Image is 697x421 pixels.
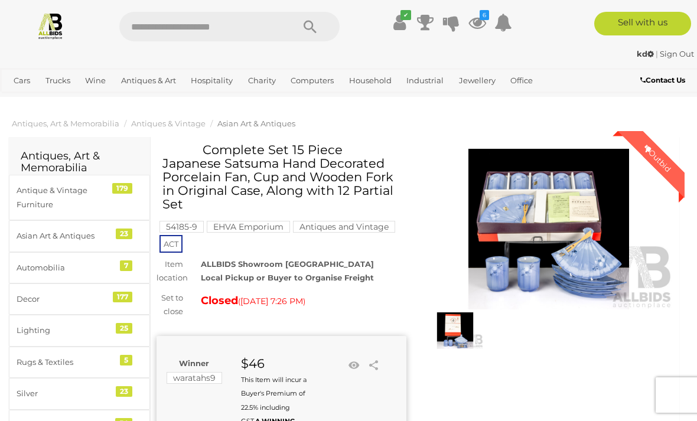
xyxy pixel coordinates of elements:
[17,324,114,337] div: Lighting
[480,10,489,20] i: 6
[9,175,150,220] a: Antique & Vintage Furniture 179
[116,71,181,90] a: Antiques & Art
[148,291,192,319] div: Set to close
[41,71,75,90] a: Trucks
[238,296,305,306] span: ( )
[21,151,138,174] h2: Antiques, Art & Memorabilia
[37,12,64,40] img: Allbids.com.au
[148,257,192,285] div: Item location
[9,220,150,252] a: Asian Art & Antiques 23
[9,283,150,315] a: Decor 177
[201,273,374,282] strong: Local Pickup or Buyer to Organise Freight
[424,149,674,309] img: Complete Set 15 Piece Japanese Satsuma Hand Decorated Porcelain Fan, Cup and Wooden Fork in Origi...
[48,90,142,110] a: [GEOGRAPHIC_DATA]
[400,10,411,20] i: ✔
[9,252,150,283] a: Automobilia 7
[17,355,114,369] div: Rugs & Textiles
[112,183,132,194] div: 179
[454,71,500,90] a: Jewellery
[120,355,132,365] div: 5
[116,229,132,239] div: 23
[17,184,114,211] div: Antique & Vintage Furniture
[17,261,114,275] div: Automobilia
[113,292,132,302] div: 177
[594,12,691,35] a: Sell with us
[162,143,403,211] h1: Complete Set 15 Piece Japanese Satsuma Hand Decorated Porcelain Fan, Cup and Wooden Fork in Origi...
[427,312,484,349] img: Complete Set 15 Piece Japanese Satsuma Hand Decorated Porcelain Fan, Cup and Wooden Fork in Origi...
[159,222,204,231] a: 54185-9
[217,119,295,128] a: Asian Art & Antiques
[293,222,395,231] a: Antiques and Vintage
[116,386,132,397] div: 23
[131,119,206,128] a: Antiques & Vintage
[17,387,114,400] div: Silver
[9,71,35,90] a: Cars
[186,71,237,90] a: Hospitality
[207,222,290,231] a: EHVA Emporium
[506,71,538,90] a: Office
[9,378,150,409] a: Silver 23
[240,296,303,306] span: [DATE] 7:26 PM
[346,357,363,374] li: Watch this item
[344,71,396,90] a: Household
[637,49,654,58] strong: kd
[120,260,132,271] div: 7
[293,221,395,233] mark: Antiques and Vintage
[286,71,338,90] a: Computers
[17,229,114,243] div: Asian Art & Antiques
[9,315,150,346] a: Lighting 25
[9,347,150,378] a: Rugs & Textiles 5
[116,323,132,334] div: 25
[167,372,222,384] mark: waratahs9
[201,259,374,269] strong: ALLBIDS Showroom [GEOGRAPHIC_DATA]
[402,71,448,90] a: Industrial
[12,119,119,128] a: Antiques, Art & Memorabilia
[468,12,486,33] a: 6
[640,76,685,84] b: Contact Us
[9,90,43,110] a: Sports
[159,235,183,253] span: ACT
[241,356,265,371] strong: $46
[179,358,209,368] b: Winner
[159,221,204,233] mark: 54185-9
[390,12,408,33] a: ✔
[630,131,685,185] div: Outbid
[637,49,656,58] a: kd
[17,292,114,306] div: Decor
[640,74,688,87] a: Contact Us
[656,49,658,58] span: |
[80,71,110,90] a: Wine
[281,12,340,41] button: Search
[201,294,238,307] strong: Closed
[243,71,281,90] a: Charity
[660,49,694,58] a: Sign Out
[207,221,290,233] mark: EHVA Emporium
